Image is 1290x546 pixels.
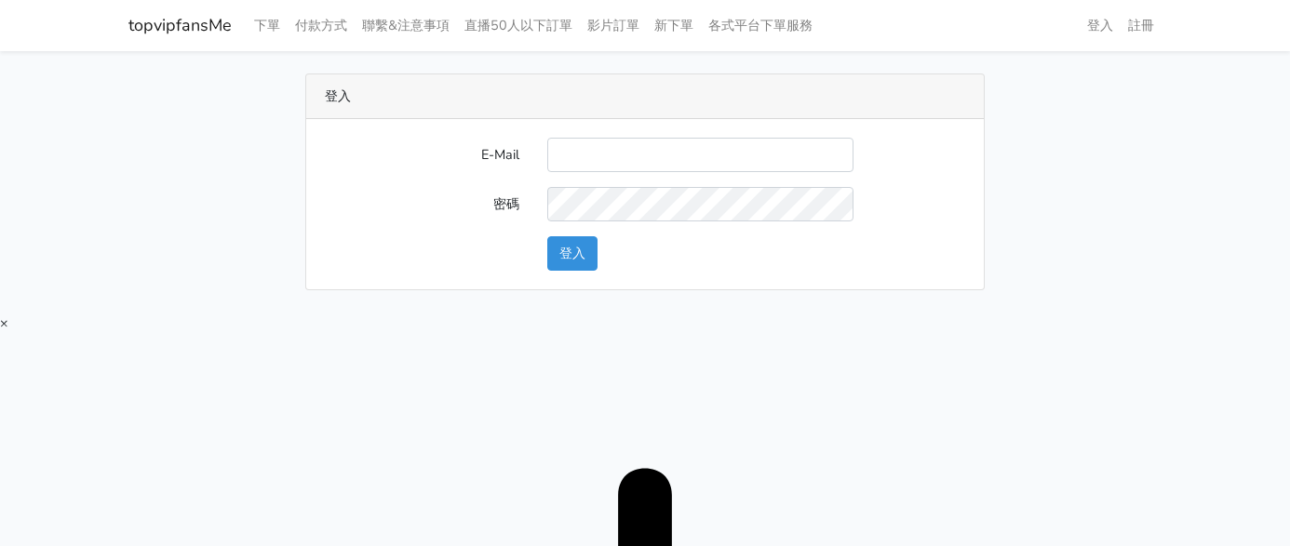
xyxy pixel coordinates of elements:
[306,74,984,119] div: 登入
[1080,7,1121,44] a: 登入
[580,7,647,44] a: 影片訂單
[547,236,598,271] button: 登入
[457,7,580,44] a: 直播50人以下訂單
[701,7,820,44] a: 各式平台下單服務
[128,7,232,44] a: topvipfansMe
[647,7,701,44] a: 新下單
[1121,7,1162,44] a: 註冊
[247,7,288,44] a: 下單
[311,138,533,172] label: E-Mail
[288,7,355,44] a: 付款方式
[355,7,457,44] a: 聯繫&注意事項
[311,187,533,221] label: 密碼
